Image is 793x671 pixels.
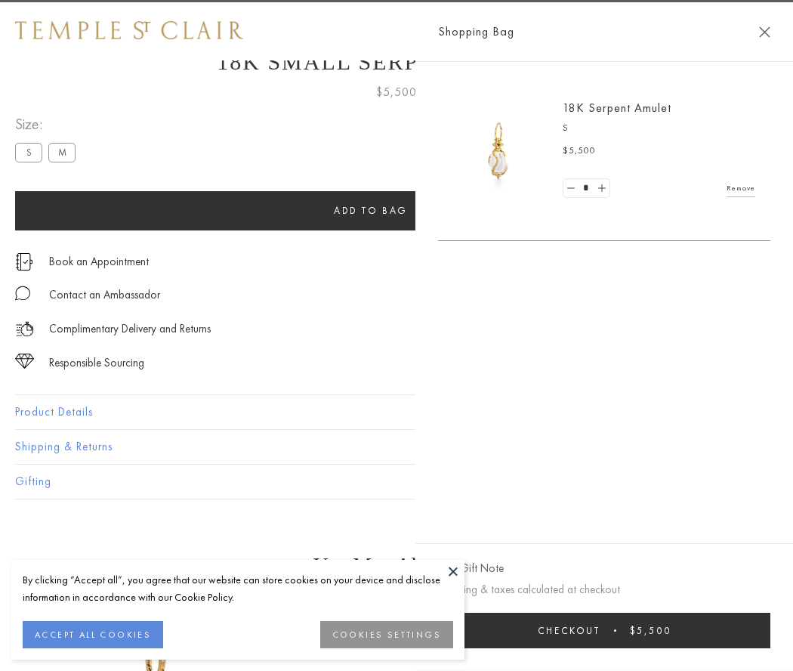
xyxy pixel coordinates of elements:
div: Responsible Sourcing [49,354,144,373]
span: $5,500 [630,624,671,637]
span: Add to bag [334,204,408,217]
button: Gifting [15,465,778,499]
button: Shipping & Returns [15,430,778,464]
a: Book an Appointment [49,253,149,270]
button: Add to bag [15,191,727,230]
button: Product Details [15,395,778,429]
button: ACCEPT ALL COOKIES [23,621,163,648]
label: M [48,143,76,162]
a: Set quantity to 2 [594,179,609,198]
p: S [563,121,755,136]
span: Size: [15,112,82,137]
p: Shipping & taxes calculated at checkout [438,580,770,599]
button: Close Shopping Bag [759,26,770,38]
button: COOKIES SETTINGS [320,621,453,648]
span: $5,500 [376,82,417,102]
img: icon_sourcing.svg [15,354,34,369]
span: Shopping Bag [438,22,514,42]
label: S [15,143,42,162]
div: Contact an Ambassador [49,286,160,305]
h3: You May Also Like [38,553,755,577]
img: P51836-E11SERPPV [453,106,544,196]
button: Add Gift Note [438,559,504,578]
a: 18K Serpent Amulet [563,100,671,116]
span: $5,500 [563,144,596,159]
span: Checkout [538,624,600,637]
button: Checkout $5,500 [438,613,770,648]
img: icon_delivery.svg [15,320,34,339]
h1: 18K Small Serpent Amulet [15,49,778,75]
img: icon_appointment.svg [15,253,33,271]
a: Remove [727,180,755,196]
img: Temple St. Clair [15,21,243,39]
a: Set quantity to 0 [563,179,579,198]
div: By clicking “Accept all”, you agree that our website can store cookies on your device and disclos... [23,571,453,606]
img: MessageIcon-01_2.svg [15,286,30,301]
p: Complimentary Delivery and Returns [49,320,211,339]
